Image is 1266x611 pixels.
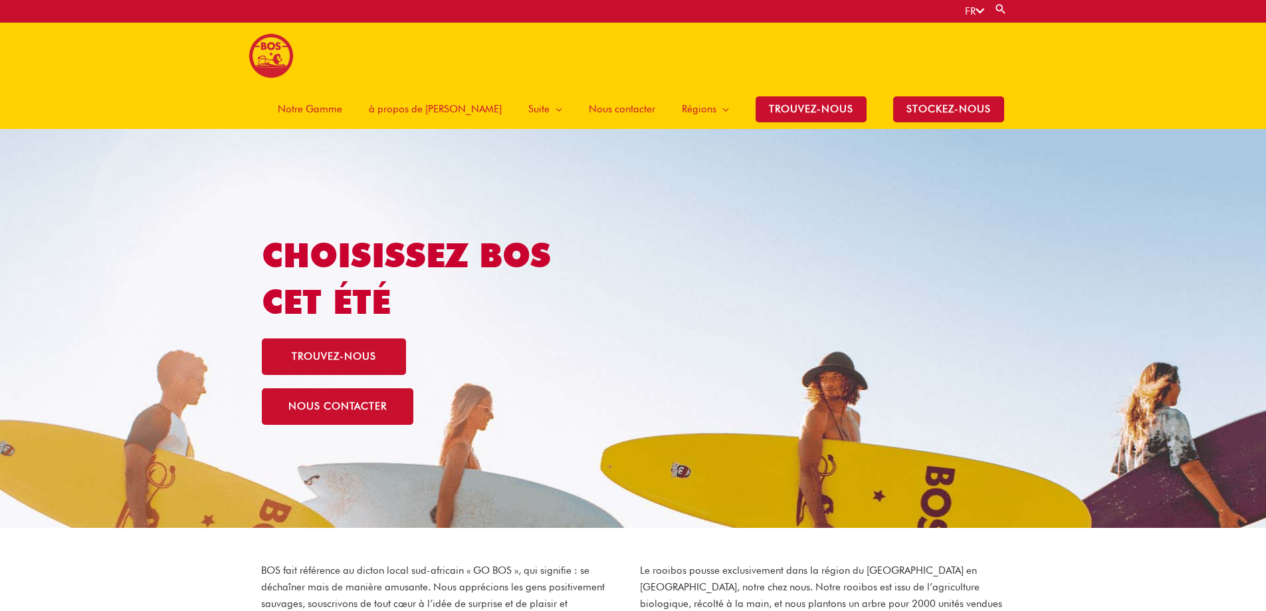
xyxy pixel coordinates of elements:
[589,89,655,129] span: Nous contacter
[994,3,1007,15] a: Search button
[356,89,515,129] a: à propos de [PERSON_NAME]
[965,5,984,17] a: FR
[262,388,413,425] a: nous contacter
[249,33,294,78] img: BOS logo finals-200px
[292,352,376,362] span: trouvez-nous
[742,89,880,129] a: TROUVEZ-NOUS
[264,89,356,129] a: Notre Gamme
[255,89,1017,129] nav: Site Navigation
[756,96,867,122] span: TROUVEZ-NOUS
[262,338,406,375] a: trouvez-nous
[669,89,742,129] a: Régions
[278,89,342,129] span: Notre Gamme
[369,89,502,129] span: à propos de [PERSON_NAME]
[288,402,387,412] span: nous contacter
[515,89,576,129] a: Suite
[528,89,550,129] span: Suite
[682,89,716,129] span: Régions
[880,89,1017,129] a: stockez-nous
[262,232,597,325] h1: Choisissez BOS cet été
[576,89,669,129] a: Nous contacter
[893,96,1004,122] span: stockez-nous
